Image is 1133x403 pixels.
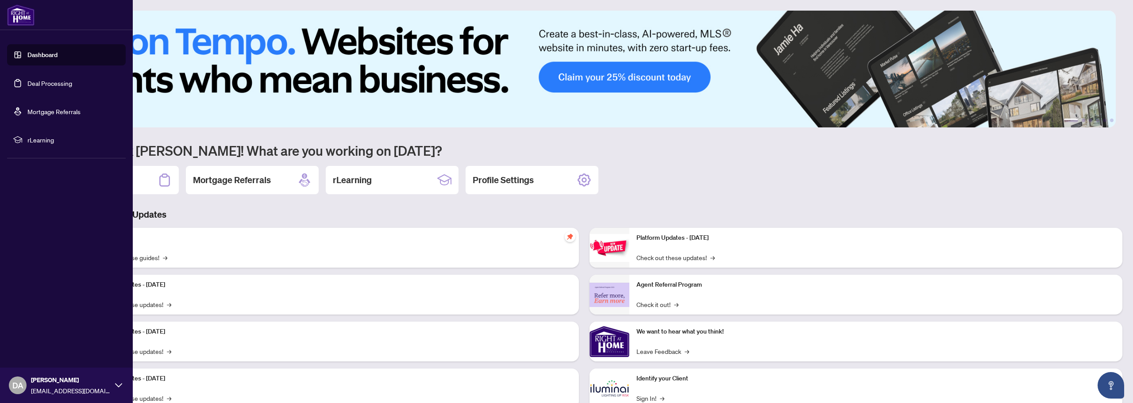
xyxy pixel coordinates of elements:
button: 3 [1089,119,1092,122]
span: [PERSON_NAME] [31,375,111,385]
p: We want to hear what you think! [636,327,1115,337]
h2: Mortgage Referrals [193,174,271,186]
span: pushpin [565,231,575,242]
span: → [167,393,171,403]
a: Dashboard [27,51,58,59]
p: Platform Updates - [DATE] [93,327,572,337]
h2: rLearning [333,174,372,186]
p: Identify your Client [636,374,1115,384]
span: rLearning [27,135,119,145]
a: Leave Feedback→ [636,346,689,356]
span: → [685,346,689,356]
a: Check it out!→ [636,299,678,309]
img: Agent Referral Program [590,283,629,307]
a: Sign In!→ [636,393,664,403]
p: Self-Help [93,233,572,243]
h3: Brokerage & Industry Updates [46,208,1122,221]
span: → [167,346,171,356]
a: Check out these updates!→ [636,253,715,262]
img: Slide 0 [46,11,1116,127]
p: Agent Referral Program [636,280,1115,290]
button: 5 [1103,119,1106,122]
p: Platform Updates - [DATE] [93,374,572,384]
button: Open asap [1098,372,1124,399]
img: Platform Updates - June 23, 2025 [590,234,629,262]
img: logo [7,4,35,26]
span: → [167,299,171,309]
span: → [674,299,678,309]
img: We want to hear what you think! [590,322,629,361]
a: Mortgage Referrals [27,107,81,115]
button: 1 [1064,119,1078,122]
span: DA [12,379,23,391]
span: → [660,393,664,403]
p: Platform Updates - [DATE] [93,280,572,290]
span: → [710,253,715,262]
span: [EMAIL_ADDRESS][DOMAIN_NAME] [31,386,111,395]
span: → [163,253,167,262]
a: Deal Processing [27,79,72,87]
p: Platform Updates - [DATE] [636,233,1115,243]
button: 4 [1096,119,1099,122]
button: 6 [1110,119,1114,122]
h2: Profile Settings [473,174,534,186]
h1: Welcome back [PERSON_NAME]! What are you working on [DATE]? [46,142,1122,159]
button: 2 [1082,119,1085,122]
